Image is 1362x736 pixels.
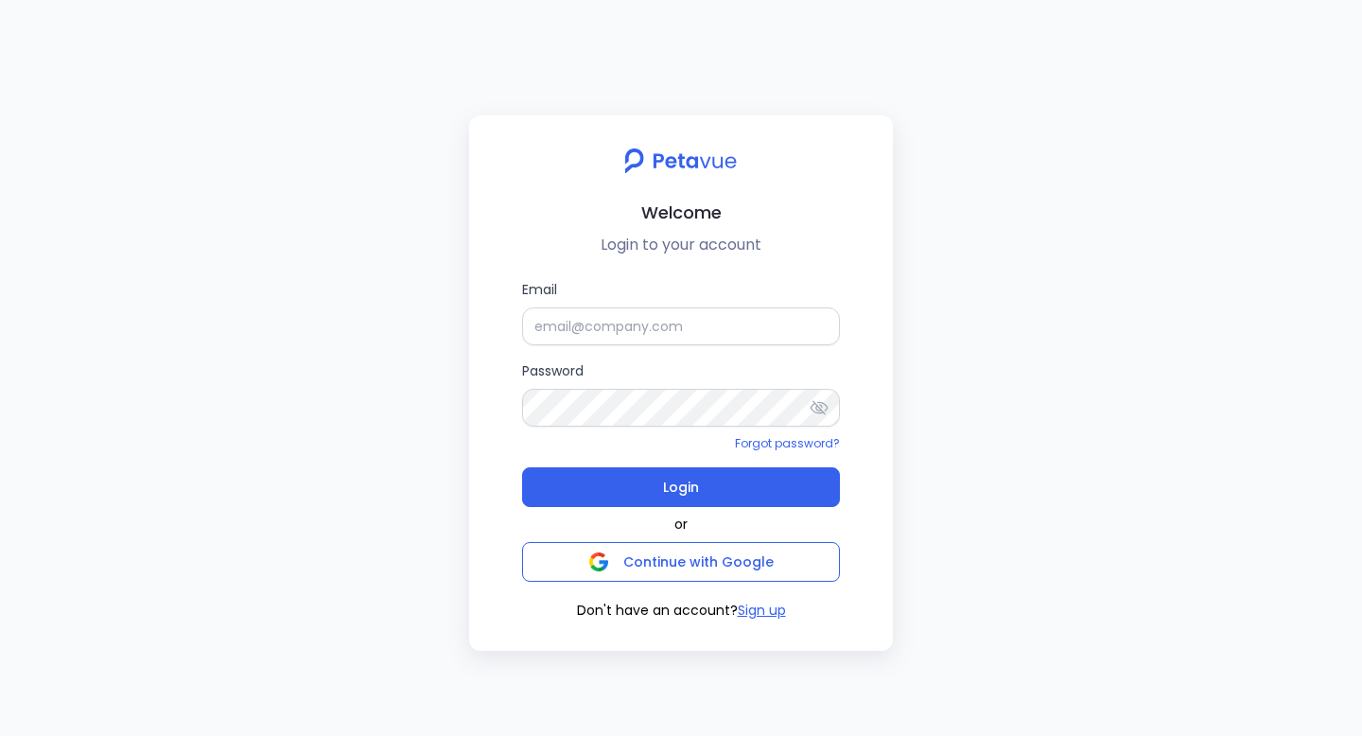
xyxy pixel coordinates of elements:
[735,435,840,451] a: Forgot password?
[484,234,878,256] p: Login to your account
[522,307,840,345] input: Email
[738,601,786,621] button: Sign up
[522,389,840,427] input: Password
[522,542,840,582] button: Continue with Google
[484,199,878,226] h2: Welcome
[663,474,699,500] span: Login
[623,552,774,571] span: Continue with Google
[522,279,840,345] label: Email
[674,515,688,534] span: or
[522,467,840,507] button: Login
[522,360,840,427] label: Password
[577,601,738,621] span: Don't have an account?
[612,138,749,184] img: petavue logo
